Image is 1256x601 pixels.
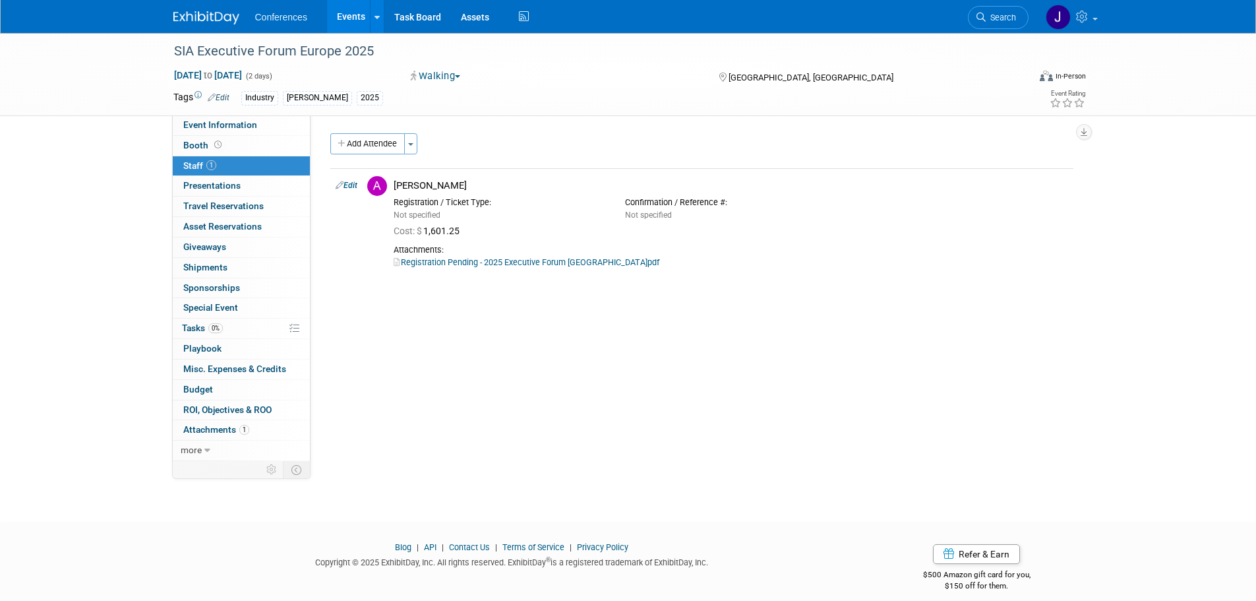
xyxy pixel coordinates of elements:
span: Giveaways [183,241,226,252]
a: Budget [173,380,310,400]
div: Attachments: [394,245,1068,255]
span: [GEOGRAPHIC_DATA], [GEOGRAPHIC_DATA] [729,73,893,82]
span: Event Information [183,119,257,130]
a: Giveaways [173,237,310,257]
a: Asset Reservations [173,217,310,237]
a: more [173,441,310,460]
a: Blog [395,542,411,552]
a: ROI, Objectives & ROO [173,400,310,420]
span: | [438,542,447,552]
a: Playbook [173,339,310,359]
span: Conferences [255,12,307,22]
span: [DATE] [DATE] [173,69,243,81]
span: (2 days) [245,72,272,80]
span: | [492,542,500,552]
button: Add Attendee [330,133,405,154]
span: Booth not reserved yet [212,140,224,150]
a: Refer & Earn [933,544,1020,564]
span: Attachments [183,424,249,435]
span: Search [986,13,1016,22]
a: Sponsorships [173,278,310,298]
a: API [424,542,436,552]
a: Travel Reservations [173,197,310,216]
span: Staff [183,160,216,171]
a: Contact Us [449,542,490,552]
img: Format-Inperson.png [1040,71,1053,81]
td: Toggle Event Tabs [283,461,310,478]
span: Playbook [183,343,222,354]
a: Misc. Expenses & Credits [173,360,310,379]
div: [PERSON_NAME] [283,91,352,105]
span: 0% [208,323,223,333]
div: 2025 [357,91,383,105]
span: Asset Reservations [183,221,262,232]
span: Presentations [183,180,241,191]
a: Presentations [173,176,310,196]
div: SIA Executive Forum Europe 2025 [169,40,1009,63]
span: 1 [206,160,216,170]
a: Attachments1 [173,420,310,440]
span: more [181,445,202,455]
a: Event Information [173,115,310,135]
div: Copyright © 2025 ExhibitDay, Inc. All rights reserved. ExhibitDay is a registered trademark of Ex... [173,554,851,569]
span: Misc. Expenses & Credits [183,364,286,374]
span: Travel Reservations [183,201,264,211]
div: Industry [241,91,278,105]
span: Not specified [625,210,672,220]
span: Budget [183,384,213,395]
span: Tasks [182,323,223,333]
sup: ® [546,556,551,563]
span: Cost: $ [394,226,423,236]
span: Shipments [183,262,227,272]
a: Tasks0% [173,319,310,338]
img: ExhibitDay [173,11,239,24]
span: | [566,542,575,552]
a: Shipments [173,258,310,278]
a: Privacy Policy [577,542,628,552]
a: Edit [336,181,357,190]
div: Registration / Ticket Type: [394,197,605,208]
img: A.jpg [367,176,387,196]
span: Not specified [394,210,440,220]
button: Walking [406,69,465,83]
div: Confirmation / Reference #: [625,197,837,208]
span: | [413,542,422,552]
div: $150 off for them. [870,581,1083,592]
a: Search [968,6,1029,29]
a: Terms of Service [502,542,564,552]
span: Special Event [183,302,238,313]
td: Personalize Event Tab Strip [260,461,284,478]
span: 1 [239,425,249,435]
div: [PERSON_NAME] [394,179,1068,192]
div: Event Format [951,69,1087,88]
div: In-Person [1055,71,1086,81]
a: Edit [208,93,229,102]
a: Special Event [173,298,310,318]
a: Staff1 [173,156,310,176]
span: Booth [183,140,224,150]
a: Booth [173,136,310,156]
div: $500 Amazon gift card for you, [870,561,1083,591]
div: Event Rating [1050,90,1085,97]
a: Registration Pending - 2025 Executive Forum [GEOGRAPHIC_DATA]pdf [394,257,659,267]
img: Jenny Clavero [1046,5,1071,30]
td: Tags [173,90,229,106]
span: ROI, Objectives & ROO [183,404,272,415]
span: to [202,70,214,80]
span: 1,601.25 [394,226,465,236]
span: Sponsorships [183,282,240,293]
